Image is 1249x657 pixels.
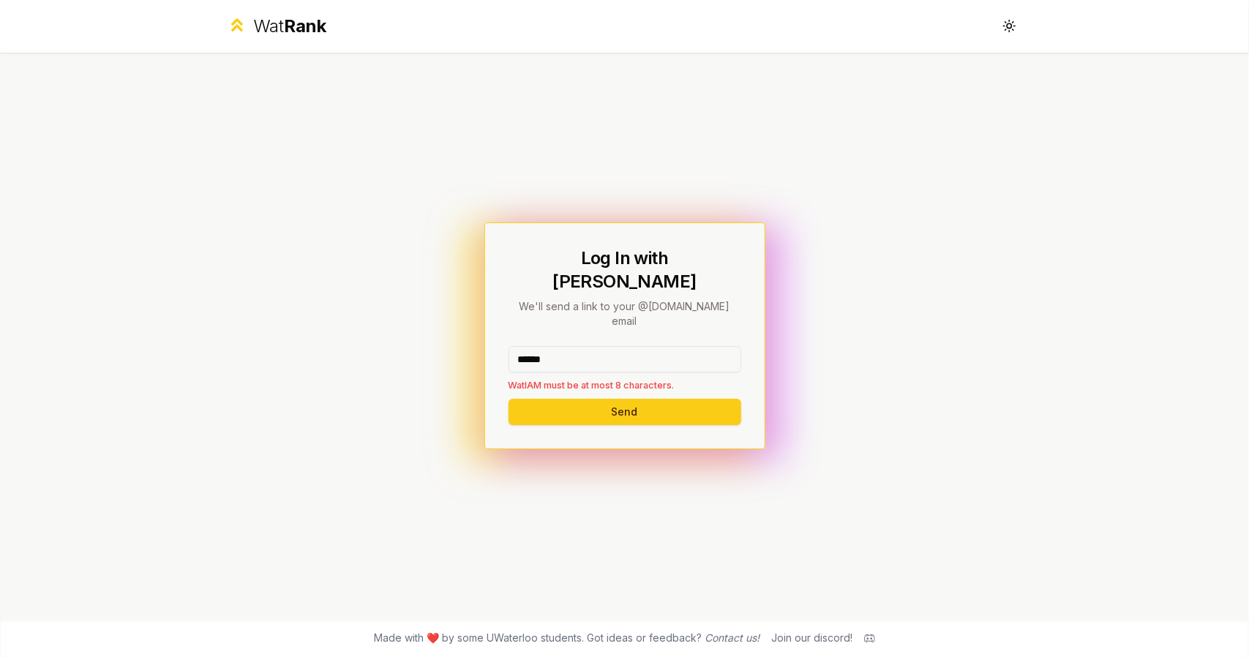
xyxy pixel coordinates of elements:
[284,15,326,37] span: Rank
[705,631,759,644] a: Contact us!
[374,631,759,645] span: Made with ❤️ by some UWaterloo students. Got ideas or feedback?
[509,299,741,328] p: We'll send a link to your @[DOMAIN_NAME] email
[227,15,327,38] a: WatRank
[509,247,741,293] h1: Log In with [PERSON_NAME]
[509,399,741,425] button: Send
[253,15,326,38] div: Wat
[509,378,741,392] p: WatIAM must be at most 8 characters.
[771,631,852,645] div: Join our discord!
